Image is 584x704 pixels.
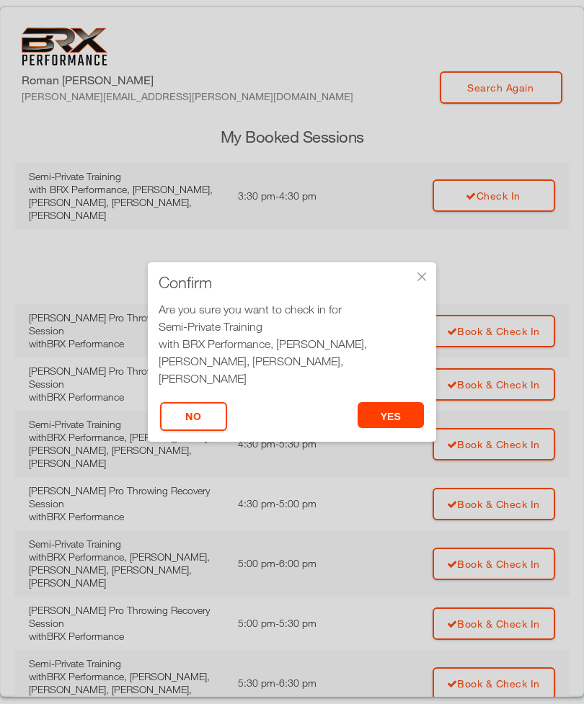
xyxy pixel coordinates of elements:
div: Semi-Private Training [159,318,425,335]
div: with BRX Performance, [PERSON_NAME], [PERSON_NAME], [PERSON_NAME], [PERSON_NAME] [159,335,425,387]
button: No [160,402,227,431]
div: Are you sure you want to check in for at 3:30 pm? [159,300,425,404]
span: Confirm [159,275,212,290]
div: × [415,269,429,284]
button: yes [358,402,425,428]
